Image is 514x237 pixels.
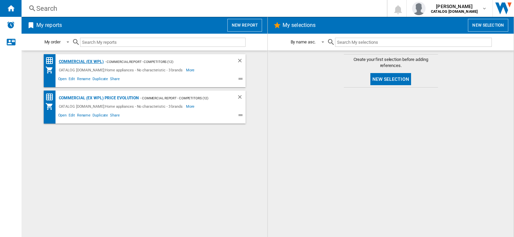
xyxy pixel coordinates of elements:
div: Commercial (ex WPL) [57,58,104,66]
span: Create your first selection before adding references. [344,57,438,69]
span: Open [57,76,68,84]
div: CATALOG [DOMAIN_NAME]:Home appliances - No characteristic - 3 brands [57,66,186,74]
div: CATALOG [DOMAIN_NAME]:Home appliances - No characteristic - 3 brands [57,102,186,110]
div: Price Matrix [45,93,57,101]
button: New report [227,19,262,32]
span: [PERSON_NAME] [431,3,478,10]
div: - Commercial Report - Competitors (12) [104,58,223,66]
span: Rename [76,112,91,120]
input: Search My selections [335,38,491,47]
h2: My reports [35,19,63,32]
div: Delete [237,58,246,66]
div: Search [36,4,369,13]
span: Edit [68,112,76,120]
div: My Assortment [45,102,57,110]
span: Share [109,112,121,120]
div: My order [44,39,61,44]
div: Price Matrix [45,57,57,65]
span: Duplicate [91,112,109,120]
input: Search My reports [80,38,246,47]
span: More [186,102,196,110]
div: - Commercial Report - Competitors (12) [139,94,223,102]
span: Open [57,112,68,120]
div: Delete [237,94,246,102]
img: alerts-logo.svg [7,21,15,29]
span: Edit [68,76,76,84]
span: Share [109,76,121,84]
img: profile.jpg [412,2,426,15]
h2: My selections [281,19,317,32]
div: By name asc. [291,39,316,44]
span: More [186,66,196,74]
button: New selection [468,19,508,32]
b: CATALOG [DOMAIN_NAME] [431,9,478,14]
button: New selection [370,73,411,85]
span: Rename [76,76,91,84]
span: Duplicate [91,76,109,84]
div: Commercial (ex WPL) Price Evolution [57,94,139,102]
div: My Assortment [45,66,57,74]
